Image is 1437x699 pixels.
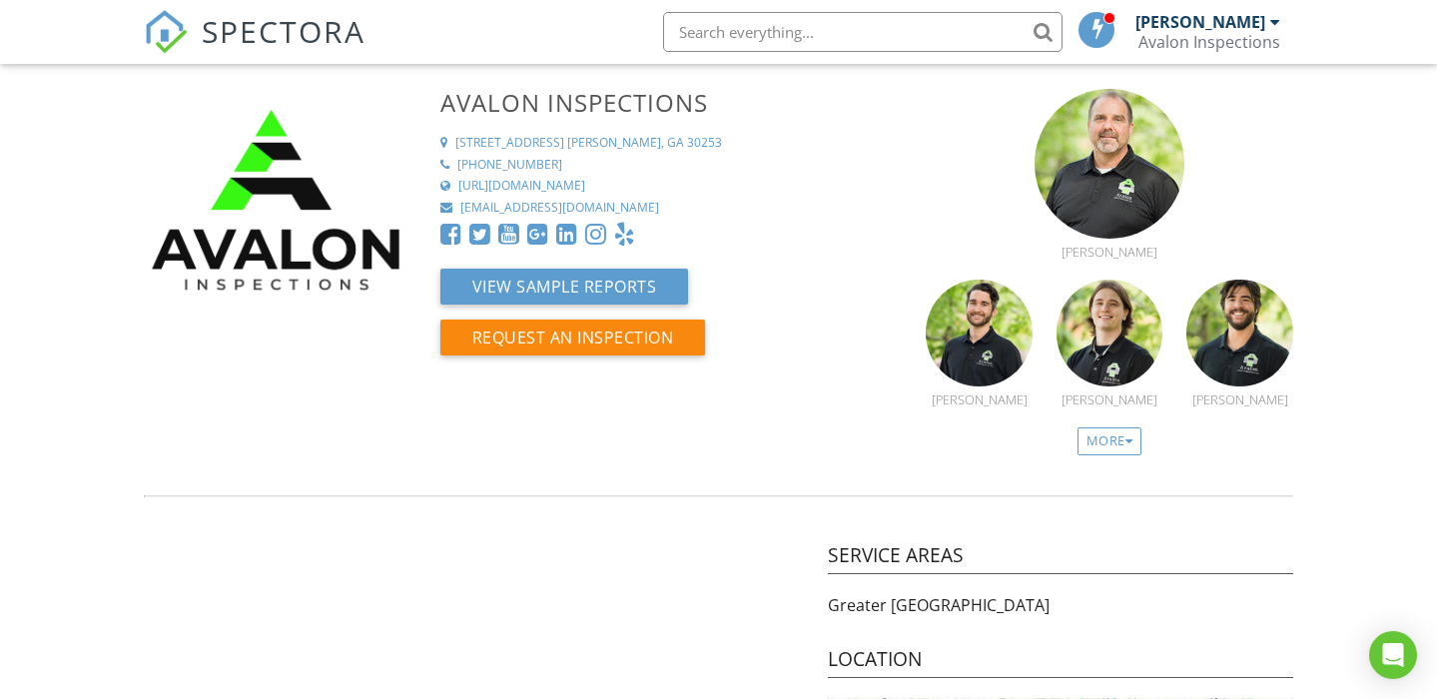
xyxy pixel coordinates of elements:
a: View Sample Reports [440,282,689,304]
div: [PERSON_NAME] [1024,244,1195,260]
a: [PERSON_NAME] [1057,369,1163,407]
img: scbtv_avalonhome092.jpg [1057,280,1163,386]
div: More [1078,427,1142,455]
a: [URL][DOMAIN_NAME] [440,178,903,195]
a: [PERSON_NAME] [1186,369,1293,407]
img: scbtv_avalonhome055.jpg [926,280,1033,386]
div: [PERSON_NAME] [1135,12,1265,32]
div: [PERSON_NAME] [1057,391,1163,407]
div: [STREET_ADDRESS] [455,135,564,152]
div: Open Intercom Messenger [1369,631,1417,679]
div: [EMAIL_ADDRESS][DOMAIN_NAME] [460,200,659,217]
div: [PERSON_NAME], GA 30253 [567,135,722,152]
p: Greater [GEOGRAPHIC_DATA] [828,594,1293,616]
div: Avalon Inspections [1138,32,1280,52]
img: Green%20Black%20Logo.jpg [144,89,410,327]
div: [PERSON_NAME] [1186,391,1293,407]
span: SPECTORA [202,10,365,52]
a: [STREET_ADDRESS] [PERSON_NAME], GA 30253 [440,135,903,152]
button: Request An Inspection [440,320,706,355]
div: [PHONE_NUMBER] [457,157,562,174]
a: [PERSON_NAME] [1024,222,1195,260]
a: Request An Inspection [440,333,706,354]
div: [PERSON_NAME] [926,391,1033,407]
a: SPECTORA [144,27,365,69]
h4: Location [828,646,1293,678]
img: scbtv_avalonhome097.jpg [1186,280,1293,386]
h4: Service Areas [828,542,1293,574]
a: [EMAIL_ADDRESS][DOMAIN_NAME] [440,200,903,217]
button: View Sample Reports [440,269,689,305]
img: The Best Home Inspection Software - Spectora [144,10,188,54]
a: [PERSON_NAME] [926,369,1033,407]
a: [PHONE_NUMBER] [440,157,903,174]
div: [URL][DOMAIN_NAME] [458,178,585,195]
h3: Avalon Inspections [440,89,903,116]
img: scbtv_avalonhome061.jpg [1035,89,1184,239]
input: Search everything... [663,12,1063,52]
